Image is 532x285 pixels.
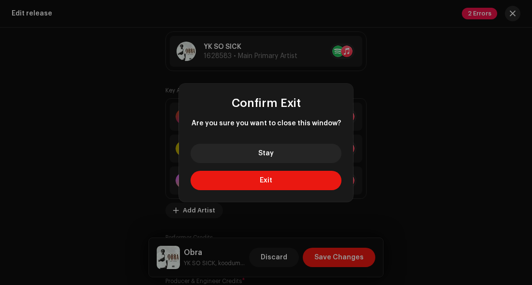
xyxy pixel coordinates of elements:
button: Exit [191,171,341,190]
span: Exit [260,177,272,184]
button: Stay [191,144,341,163]
span: Are you sure you want to close this window? [191,119,341,128]
span: Confirm Exit [232,97,301,109]
span: Stay [258,150,274,157]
